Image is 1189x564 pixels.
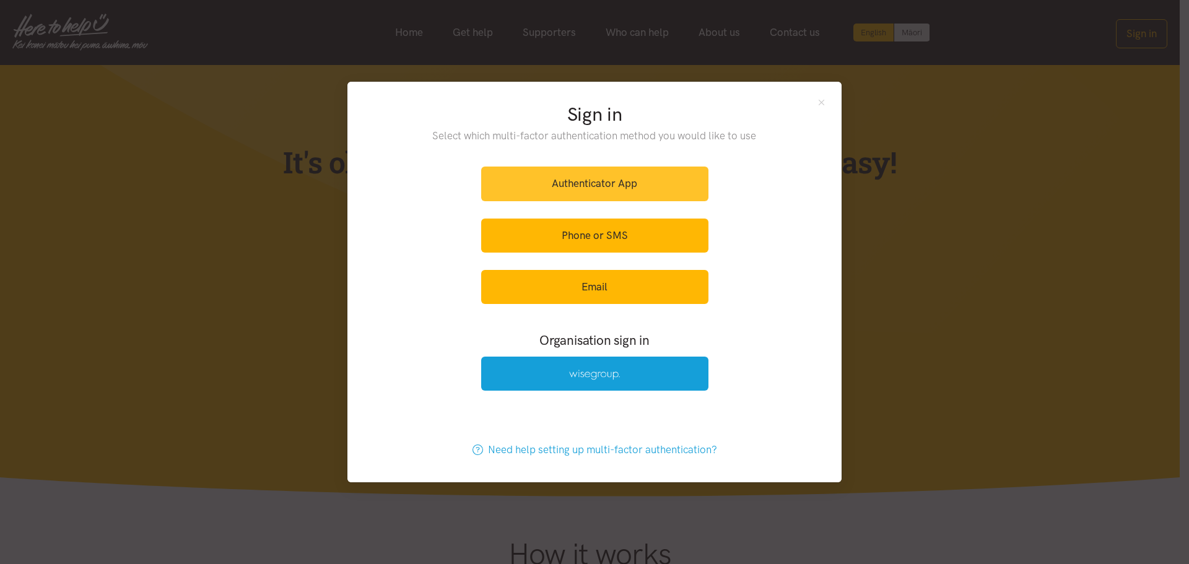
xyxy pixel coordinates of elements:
[447,331,742,349] h3: Organisation sign in
[459,433,730,467] a: Need help setting up multi-factor authentication?
[481,219,708,253] a: Phone or SMS
[481,167,708,201] a: Authenticator App
[407,102,782,128] h2: Sign in
[816,97,827,107] button: Close
[407,128,782,144] p: Select which multi-factor authentication method you would like to use
[481,270,708,304] a: Email
[569,370,620,380] img: Wise Group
